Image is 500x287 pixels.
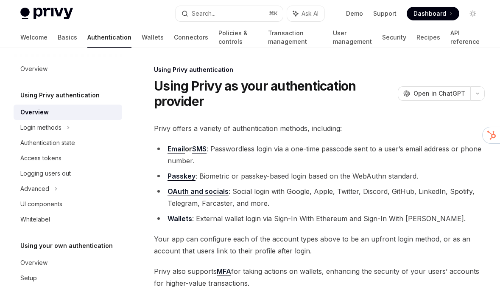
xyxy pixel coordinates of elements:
a: API reference [450,27,480,48]
div: Login methods [20,122,61,133]
a: Whitelabel [14,212,122,227]
div: Authentication state [20,138,75,148]
a: Security [382,27,406,48]
div: Search... [192,9,215,19]
button: Open in ChatGPT [398,86,470,101]
div: Overview [20,64,47,74]
div: Access tokens [20,153,61,163]
span: Ask AI [302,9,318,18]
h5: Using your own authentication [20,241,113,251]
span: Open in ChatGPT [413,89,465,98]
span: Your app can configure each of the account types above to be an upfront login method, or as an ac... [154,233,485,257]
div: UI components [20,199,62,209]
a: Authentication state [14,135,122,151]
span: ⌘ K [269,10,278,17]
a: Wallets [142,27,164,48]
a: Access tokens [14,151,122,166]
div: Setup [20,273,37,283]
a: Overview [14,61,122,77]
a: MFA [217,267,231,276]
button: Ask AI [287,6,324,21]
div: Overview [20,258,47,268]
a: Wallets [168,214,192,223]
a: UI components [14,196,122,212]
h5: Using Privy authentication [20,90,100,100]
button: Search...⌘K [176,6,282,21]
div: Advanced [20,184,49,194]
div: Using Privy authentication [154,65,485,74]
button: Toggle dark mode [466,7,480,20]
li: : Passwordless login via a one-time passcode sent to a user’s email address or phone number. [154,143,485,167]
a: Overview [14,255,122,270]
li: : Social login with Google, Apple, Twitter, Discord, GitHub, LinkedIn, Spotify, Telegram, Farcast... [154,185,485,209]
a: OAuth and socials [168,187,229,196]
span: Dashboard [413,9,446,18]
a: Dashboard [407,7,459,20]
a: Basics [58,27,77,48]
a: Connectors [174,27,208,48]
a: Transaction management [268,27,323,48]
a: Logging users out [14,166,122,181]
strong: or [168,145,207,153]
div: Overview [20,107,49,117]
a: Welcome [20,27,47,48]
img: light logo [20,8,73,20]
div: Whitelabel [20,214,50,224]
a: Demo [346,9,363,18]
a: Overview [14,105,122,120]
div: Logging users out [20,168,71,179]
a: Authentication [87,27,131,48]
h1: Using Privy as your authentication provider [154,78,394,109]
li: : External wallet login via Sign-In With Ethereum and Sign-In With [PERSON_NAME]. [154,213,485,224]
span: Privy offers a variety of authentication methods, including: [154,122,485,134]
a: User management [333,27,372,48]
a: SMS [192,145,207,153]
a: Passkey [168,172,196,181]
a: Policies & controls [218,27,258,48]
a: Recipes [416,27,440,48]
li: : Biometric or passkey-based login based on the WebAuthn standard. [154,170,485,182]
a: Email [168,145,185,153]
a: Setup [14,270,122,286]
a: Support [373,9,397,18]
